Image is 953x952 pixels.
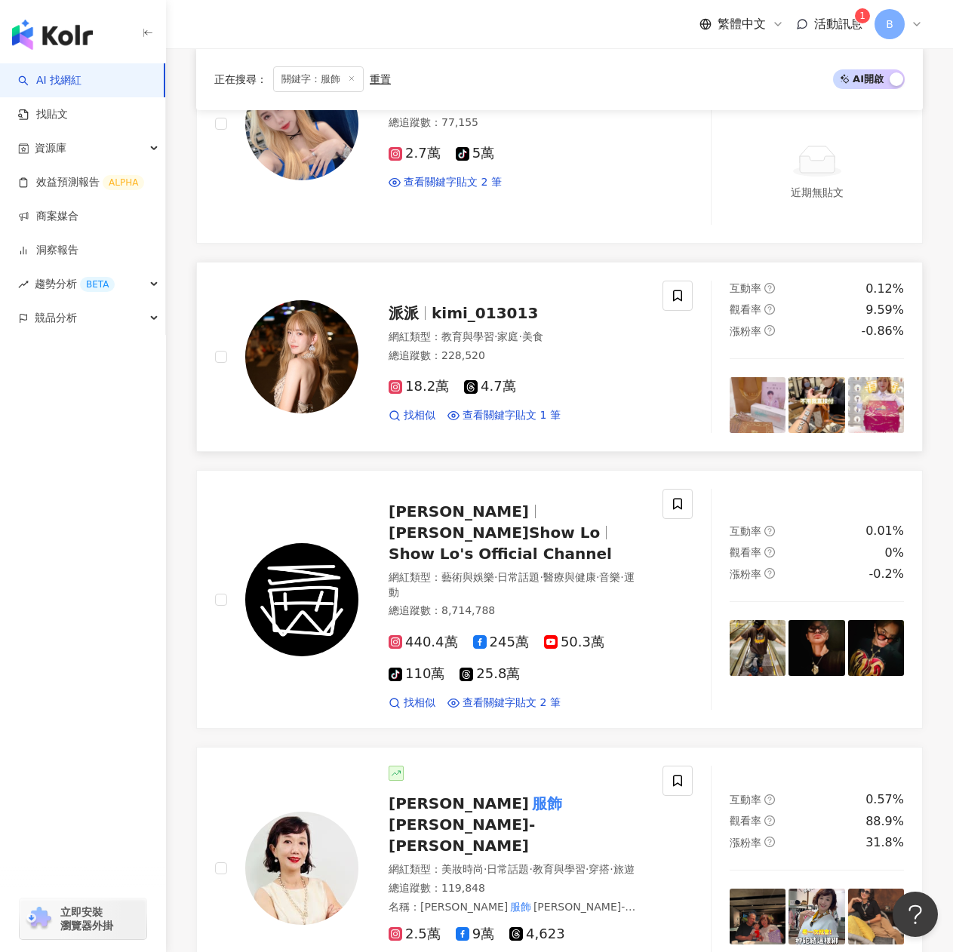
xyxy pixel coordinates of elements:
img: post-image [730,377,785,433]
mark: 服飾 [535,913,561,929]
a: 找貼文 [18,107,68,122]
span: 日常話題 [487,863,529,875]
span: 藝術與娛樂 [441,571,494,583]
img: KOL Avatar [245,300,358,413]
img: post-image [730,889,785,944]
a: KOL Avatar派派kimi_013013網紅類型：教育與學習·家庭·美食總追蹤數：228,52018.2萬4.7萬找相似查看關鍵字貼文 1 筆互動率question-circle0.12%... [196,262,923,453]
div: 31.8% [865,834,904,851]
mark: 服飾 [529,791,565,815]
span: 繁體中文 [718,16,766,32]
img: post-image [789,620,844,676]
span: [PERSON_NAME] [389,502,529,521]
div: -0.2% [869,566,904,582]
span: 互動率 [730,525,761,537]
span: [PERSON_NAME] [389,794,529,812]
span: question-circle [764,547,775,557]
img: post-image [848,620,904,676]
a: searchAI 找網紅 [18,73,81,88]
a: 查看關鍵字貼文 2 筆 [389,175,502,190]
img: post-image [789,889,844,944]
span: 5萬 [456,146,494,161]
span: question-circle [764,283,775,293]
a: KOL Avatar[PERSON_NAME][PERSON_NAME]Show LoShow Lo's Official Channel網紅類型：藝術與娛樂·日常話題·醫療與健康·音樂·運動總... [196,470,923,729]
a: KOL Avatar[PERSON_NAME]_33333s網紅類型：日常話題總追蹤數：77,1552.7萬5萬查看關鍵字貼文 2 筆互動率question-circle0%觀看率questio... [196,4,923,243]
span: 245萬 [473,634,529,650]
img: KOL Avatar [245,67,358,180]
span: · [518,330,521,342]
a: 查看關鍵字貼文 2 筆 [447,696,561,711]
span: question-circle [764,794,775,805]
span: question-circle [764,325,775,336]
div: 0.12% [865,281,904,297]
a: 找相似 [389,408,435,423]
img: post-image [730,620,785,676]
span: question-circle [764,568,775,579]
div: 網紅類型 ： [389,862,644,877]
span: 4.7萬 [464,379,516,395]
span: 觀看率 [730,546,761,558]
div: 網紅類型 ： [389,570,644,600]
span: · [494,330,497,342]
span: question-circle [764,526,775,536]
span: question-circle [764,837,775,847]
span: 找相似 [404,696,435,711]
span: 25.8萬 [460,666,520,682]
span: 醫療與健康 [543,571,596,583]
img: chrome extension [24,907,54,931]
span: 漲粉率 [730,568,761,580]
iframe: Help Scout Beacon - Open [893,892,938,937]
a: 商案媒合 [18,209,78,224]
span: 美妝時尚 [441,863,484,875]
div: 0% [885,545,904,561]
span: 趨勢分析 [35,267,115,301]
div: 0.57% [865,791,904,808]
span: [PERSON_NAME] [420,901,508,913]
span: 查看關鍵字貼文 2 筆 [463,696,561,711]
span: 找相似 [404,408,435,423]
div: 重置 [370,73,391,85]
span: 活動訊息 [814,17,862,31]
span: 110萬 [389,666,444,682]
img: post-image [789,377,844,433]
img: post-image [848,377,904,433]
span: 2.5萬 [389,926,441,942]
img: KOL Avatar [245,543,358,656]
span: 競品分析 [35,301,77,335]
span: Show Lo's Official Channel [389,545,612,563]
div: 0.01% [865,523,904,539]
div: -0.86% [861,323,904,339]
div: 總追蹤數 ： 228,520 [389,349,644,364]
div: 88.9% [865,813,904,830]
a: 效益預測報告ALPHA [18,175,144,190]
span: 家庭 [497,330,518,342]
span: 1 [859,11,865,21]
div: 近期無貼文 [791,184,844,201]
span: · [596,571,599,583]
sup: 1 [855,8,870,23]
span: 9萬 [456,926,494,942]
span: [PERSON_NAME]-[PERSON_NAME] [389,815,535,855]
a: 洞察報告 [18,243,78,258]
span: 查看關鍵字貼文 2 筆 [404,175,502,190]
span: 觀看率 [730,815,761,827]
span: · [484,863,487,875]
span: 美食 [522,330,543,342]
span: · [586,863,589,875]
span: 正在搜尋 ： [214,73,267,85]
span: question-circle [764,815,775,826]
span: 資源庫 [35,131,66,165]
div: 總追蹤數 ： 77,155 [389,115,644,131]
span: 日常話題 [497,571,540,583]
span: 關鍵字：服飾 [273,66,364,92]
mark: 服飾 [508,898,533,915]
span: rise [18,279,29,290]
div: 網紅類型 ： [389,330,644,345]
div: 9.59% [865,302,904,318]
span: 音樂 [599,571,620,583]
span: 教育與學習 [533,863,586,875]
span: 觀看率 [730,303,761,315]
span: · [620,571,623,583]
span: 立即安裝 瀏覽器外掛 [60,905,113,932]
a: 找相似 [389,696,435,711]
img: KOL Avatar [245,812,358,925]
